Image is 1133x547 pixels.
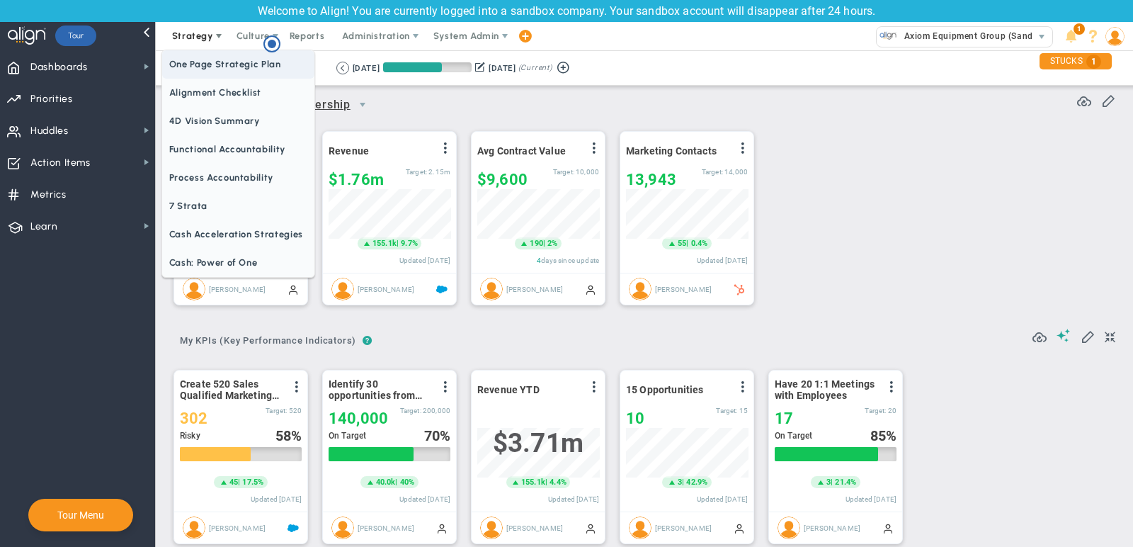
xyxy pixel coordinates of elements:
[162,50,314,79] span: One Page Strategic Plan
[329,431,366,441] span: On Target
[287,522,299,534] span: Salesforce Enabled<br ></span>Sandbox: Quarterly Leads and Opportunities
[716,407,737,415] span: Target:
[734,522,745,534] span: Manually Updated
[547,239,557,248] span: 2%
[775,410,793,427] span: 17
[251,495,302,503] span: Updated [DATE]
[162,220,314,249] span: Cash Acceleration Strategies
[626,171,676,188] span: 13,943
[376,477,396,488] span: 40.0k
[331,278,354,300] img: Tom Johnson
[477,145,566,157] span: Avg Contract Value
[480,517,503,539] img: Hannah Dogru
[543,239,545,248] span: |
[686,239,688,248] span: |
[682,478,684,487] span: |
[399,256,450,264] span: Updated [DATE]
[804,524,860,531] span: [PERSON_NAME]
[629,517,651,539] img: Hannah Dogru
[585,522,596,534] span: Manually Updated
[275,427,291,444] span: 58
[626,384,704,395] span: 15 Opportunities
[678,477,682,488] span: 3
[401,239,418,248] span: 9.7%
[1105,27,1125,46] img: 193898.Person.photo
[870,428,897,444] div: %
[826,477,831,488] span: 3
[585,283,596,295] span: Manually Updated
[237,30,270,41] span: Culture
[329,378,431,401] span: Identify 30 opportunities from SmithCo resulting in $200K new sales
[545,478,547,487] span: |
[183,517,205,539] img: Hannah Dogru
[778,517,800,539] img: Hannah Dogru
[395,478,397,487] span: |
[553,168,574,176] span: Target:
[209,524,266,531] span: [PERSON_NAME]
[180,378,283,401] span: Create 520 Sales Qualified Marketing Leads
[436,522,448,534] span: Manually Updated
[428,168,450,176] span: 2,154,350
[30,52,88,82] span: Dashboards
[336,62,349,74] button: Go to previous period
[626,410,644,427] span: 10
[353,62,380,74] div: [DATE]
[183,278,205,300] img: Jane Wilson
[209,285,266,293] span: [PERSON_NAME]
[1086,55,1101,69] span: 1
[162,79,314,107] span: Alignment Checklist
[238,478,240,487] span: |
[424,427,440,444] span: 70
[1060,22,1082,50] li: Announcements
[351,93,375,117] span: select
[1101,93,1115,107] span: Edit or Add Critical Numbers
[162,249,314,277] span: Cash: Power of One
[406,168,427,176] span: Target:
[30,84,73,114] span: Priorities
[162,135,314,164] span: Functional Accountability
[329,410,388,427] span: 140,000
[172,30,213,41] span: Strategy
[888,407,896,415] span: 20
[1074,23,1085,35] span: 1
[870,427,886,444] span: 85
[548,495,599,503] span: Updated [DATE]
[30,116,69,146] span: Huddles
[287,283,299,295] span: Manually Updated
[655,524,712,531] span: [PERSON_NAME]
[506,285,563,293] span: [PERSON_NAME]
[283,22,332,50] span: Reports
[53,509,108,521] button: Tour Menu
[506,524,563,531] span: [PERSON_NAME]
[702,168,723,176] span: Target:
[266,407,287,415] span: Target:
[537,256,541,264] span: 4
[162,107,314,135] span: 4D Vision Summary
[162,192,314,220] span: 7 Strata
[480,278,503,300] img: Katie Williams
[30,212,57,242] span: Learn
[530,238,542,249] span: 190
[287,96,351,114] span: Leadership
[477,384,540,395] span: Revenue YTD
[879,27,897,45] img: 33473.Company.photo
[697,256,748,264] span: Updated [DATE]
[433,30,499,41] span: System Admin
[400,478,414,487] span: 40%
[739,407,748,415] span: 15
[846,495,896,503] span: Updated [DATE]
[242,478,263,487] span: 17.5%
[424,428,451,444] div: %
[865,407,886,415] span: Target:
[329,145,369,157] span: Revenue
[897,27,1052,45] span: Axiom Equipment Group (Sandbox)
[358,285,414,293] span: [PERSON_NAME]
[275,428,302,444] div: %
[229,477,238,488] span: 45
[30,180,67,210] span: Metrics
[489,62,516,74] div: [DATE]
[173,329,363,352] span: My KPIs (Key Performance Indicators)
[1032,27,1052,47] span: select
[400,407,421,415] span: Target:
[358,524,414,531] span: [PERSON_NAME]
